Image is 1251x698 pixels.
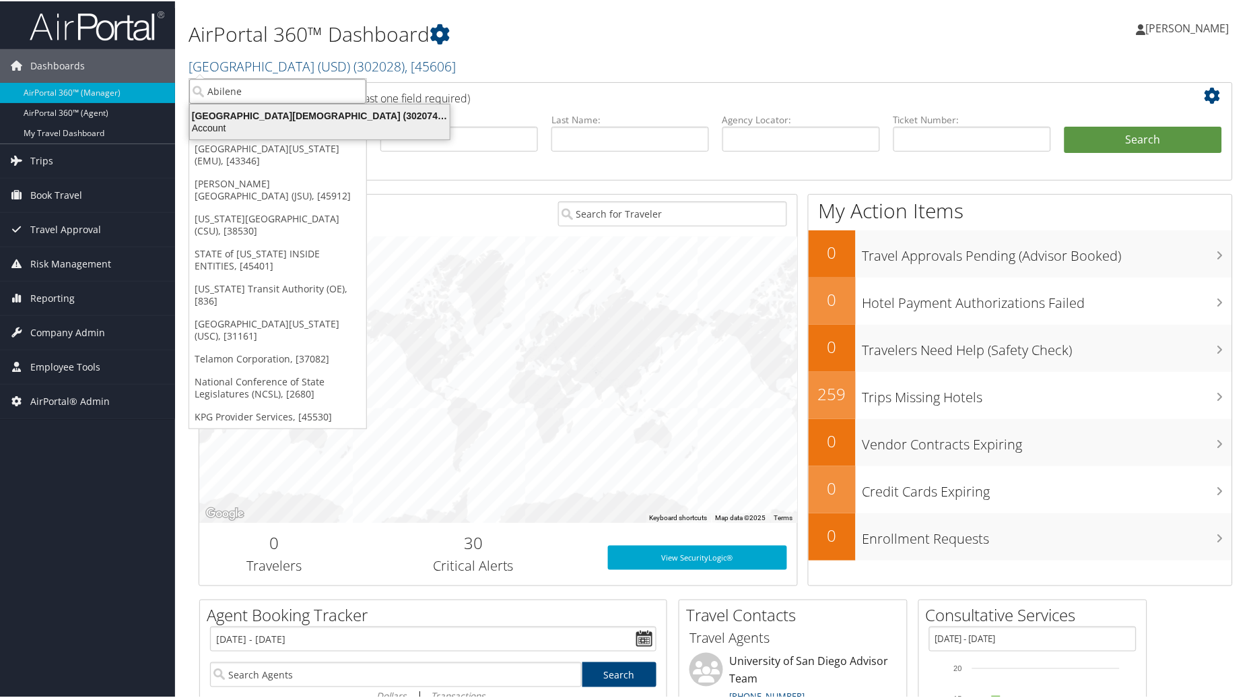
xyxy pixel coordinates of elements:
label: First Name: [380,112,538,125]
a: 0Enrollment Requests [809,512,1232,559]
h2: Travel Contacts [686,602,907,625]
h3: Enrollment Requests [863,521,1232,547]
span: Map data ©2025 [716,513,766,520]
h2: Consultative Services [926,602,1147,625]
h2: 0 [209,530,339,553]
label: Ticket Number: [893,112,1051,125]
h2: 0 [809,334,856,357]
h3: Travelers [209,555,339,574]
h2: Airtinerary Lookup [209,84,1136,106]
h2: 0 [809,287,856,310]
span: ( 302028 ) [353,56,405,74]
a: Search [582,661,657,686]
h3: Travel Agents [689,627,897,646]
button: Search [1064,125,1222,152]
a: Telamon Corporation, [37082] [189,346,366,369]
h2: 0 [809,523,856,546]
input: Search for Traveler [558,200,787,225]
a: 0Credit Cards Expiring [809,465,1232,512]
h1: AirPortal 360™ Dashboard [189,19,891,47]
h3: Travel Approvals Pending (Advisor Booked) [863,239,1232,264]
span: AirPortal® Admin [30,383,110,417]
label: Last Name: [551,112,709,125]
input: Search Accounts [189,77,366,102]
a: 0Travel Approvals Pending (Advisor Booked) [809,229,1232,276]
h3: Travelers Need Help (Safety Check) [863,333,1232,358]
img: Google [203,504,247,521]
a: 0Travelers Need Help (Safety Check) [809,323,1232,371]
a: 259Trips Missing Hotels [809,371,1232,418]
a: STATE of [US_STATE] INSIDE ENTITIES, [45401] [189,241,366,276]
h2: 30 [359,530,588,553]
a: [PERSON_NAME][GEOGRAPHIC_DATA] (JSU), [45912] [189,171,366,206]
a: 0Vendor Contracts Expiring [809,418,1232,465]
button: Keyboard shortcuts [650,512,708,521]
a: [GEOGRAPHIC_DATA][US_STATE] (EMU), [43346] [189,136,366,171]
a: Open this area in Google Maps (opens a new window) [203,504,247,521]
h2: 0 [809,240,856,263]
span: , [ 45606 ] [405,56,456,74]
h2: 259 [809,381,856,404]
h2: Agent Booking Tracker [207,602,667,625]
h3: Critical Alerts [359,555,588,574]
h2: 0 [809,429,856,451]
div: [GEOGRAPHIC_DATA][DEMOGRAPHIC_DATA] (302074), [45966] [182,108,458,121]
input: Search Agents [210,661,582,686]
h2: 0 [809,476,856,499]
span: (at least one field required) [341,90,470,104]
a: 0Hotel Payment Authorizations Failed [809,276,1232,323]
a: [GEOGRAPHIC_DATA][US_STATE] (USC), [31161] [189,311,366,346]
span: Travel Approval [30,212,101,245]
a: View SecurityLogic® [608,544,787,569]
h3: Credit Cards Expiring [863,474,1232,500]
div: Account [182,121,458,133]
span: Trips [30,143,53,177]
a: [US_STATE][GEOGRAPHIC_DATA] (CSU), [38530] [189,206,366,241]
h3: Vendor Contracts Expiring [863,427,1232,453]
tspan: 20 [954,663,962,671]
span: [PERSON_NAME] [1146,20,1229,34]
a: [US_STATE] Transit Authority (OE), [836] [189,276,366,311]
span: Employee Tools [30,349,100,383]
a: Terms (opens in new tab) [774,513,793,520]
span: Dashboards [30,48,85,82]
span: Reporting [30,280,75,314]
h3: Trips Missing Hotels [863,380,1232,406]
span: Company Admin [30,315,105,348]
a: [PERSON_NAME] [1137,7,1243,47]
h1: My Action Items [809,195,1232,224]
a: KPG Provider Services, [45530] [189,404,366,427]
img: airportal-logo.png [30,9,164,40]
span: Risk Management [30,246,111,280]
label: Agency Locator: [722,112,880,125]
span: Book Travel [30,177,82,211]
h3: Hotel Payment Authorizations Failed [863,286,1232,311]
a: [GEOGRAPHIC_DATA] (USD) [189,56,456,74]
a: National Conference of State Legislatures (NCSL), [2680] [189,369,366,404]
